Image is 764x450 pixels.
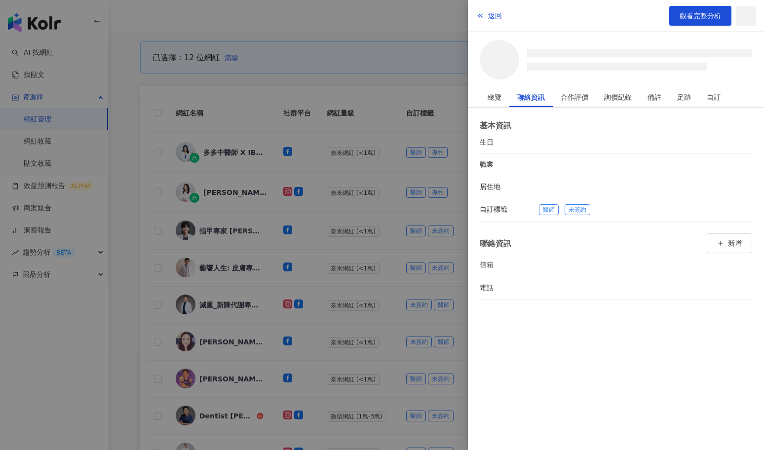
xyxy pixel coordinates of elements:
[480,160,519,170] div: 職業
[480,182,519,192] div: 居住地
[680,12,721,20] span: 觀看完整分析
[561,87,588,107] div: 合作評價
[604,87,632,107] div: 詢價紀錄
[480,119,511,132] div: 基本資訊
[488,12,502,20] span: 返回
[517,87,545,107] div: 聯絡資訊
[480,282,519,293] div: 電話
[565,204,590,215] span: 未簽約
[480,237,511,250] div: 聯絡資訊
[648,87,661,107] div: 備註
[480,138,519,148] div: 生日
[480,205,519,215] div: 自訂標籤
[677,87,691,107] div: 足跡
[476,6,502,26] button: 返回
[539,204,559,215] span: 醫師
[669,6,731,26] a: 觀看完整分析
[707,233,752,253] button: 新增
[480,259,519,270] div: 信箱
[728,239,742,247] span: 新增
[707,87,721,107] div: 自訂
[488,87,501,107] div: 總覽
